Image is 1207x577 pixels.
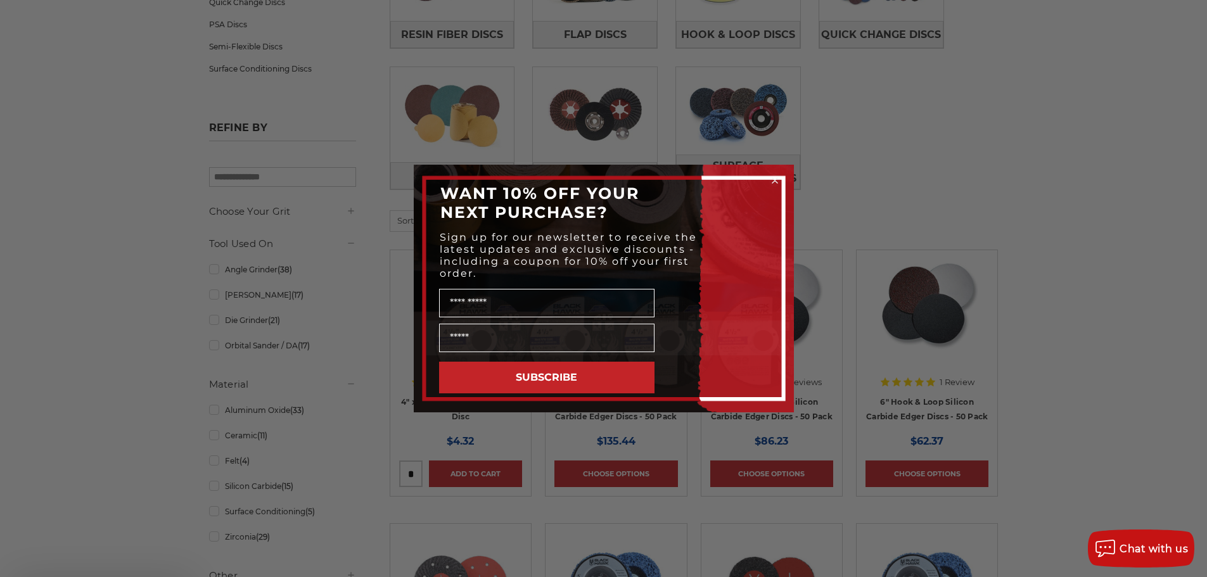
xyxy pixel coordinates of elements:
span: Sign up for our newsletter to receive the latest updates and exclusive discounts - including a co... [440,231,697,279]
input: Email [439,324,655,352]
button: Chat with us [1088,529,1194,567]
span: WANT 10% OFF YOUR NEXT PURCHASE? [440,184,639,222]
span: Chat with us [1120,543,1188,555]
button: Close dialog [769,174,781,187]
button: SUBSCRIBE [439,362,655,393]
